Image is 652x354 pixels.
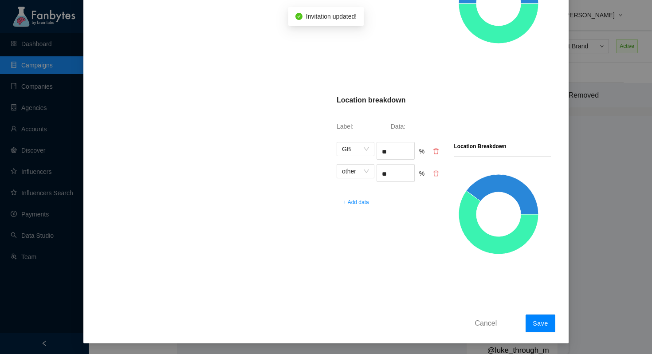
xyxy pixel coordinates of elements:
[342,165,369,178] span: other
[306,13,357,20] span: Invitation updated!
[475,318,497,329] span: Cancel
[454,142,507,151] p: Location Breakdown
[391,122,443,131] p: Data:
[419,146,428,160] div: %
[337,195,376,209] button: + Add data
[419,169,428,182] div: %
[337,122,389,131] p: Label:
[526,315,555,332] button: Save
[337,95,406,106] p: Location breakdown
[295,13,302,20] span: check-circle
[433,170,439,177] span: delete
[343,198,369,207] span: + Add data
[468,316,504,330] button: Cancel
[433,148,439,154] span: delete
[342,142,369,156] span: GB
[533,320,548,327] span: Save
